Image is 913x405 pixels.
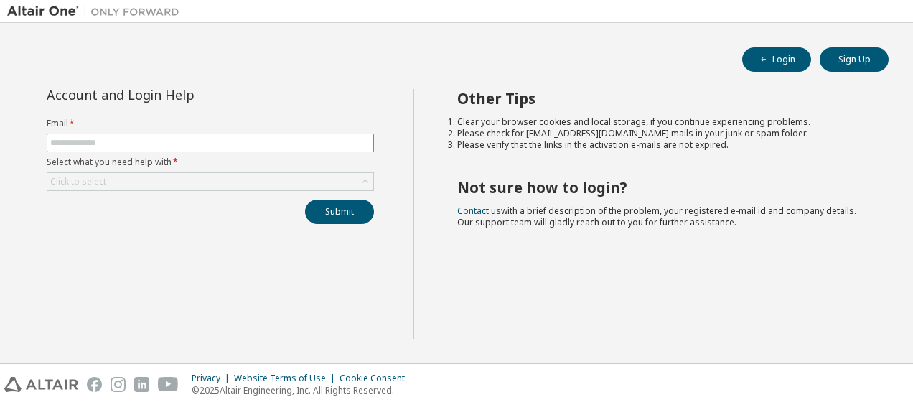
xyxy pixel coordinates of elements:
img: linkedin.svg [134,377,149,392]
div: Cookie Consent [340,373,413,384]
div: Click to select [47,173,373,190]
li: Please verify that the links in the activation e-mails are not expired. [457,139,863,151]
label: Email [47,118,374,129]
button: Submit [305,200,374,224]
label: Select what you need help with [47,157,374,168]
div: Website Terms of Use [234,373,340,384]
img: facebook.svg [87,377,102,392]
a: Contact us [457,205,501,217]
div: Account and Login Help [47,89,309,101]
span: with a brief description of the problem, your registered e-mail id and company details. Our suppo... [457,205,856,228]
button: Login [742,47,811,72]
img: instagram.svg [111,377,126,392]
p: © 2025 Altair Engineering, Inc. All Rights Reserved. [192,384,413,396]
img: youtube.svg [158,377,179,392]
img: altair_logo.svg [4,377,78,392]
div: Click to select [50,176,106,187]
div: Privacy [192,373,234,384]
li: Clear your browser cookies and local storage, if you continue experiencing problems. [457,116,863,128]
h2: Other Tips [457,89,863,108]
img: Altair One [7,4,187,19]
h2: Not sure how to login? [457,178,863,197]
li: Please check for [EMAIL_ADDRESS][DOMAIN_NAME] mails in your junk or spam folder. [457,128,863,139]
button: Sign Up [820,47,889,72]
